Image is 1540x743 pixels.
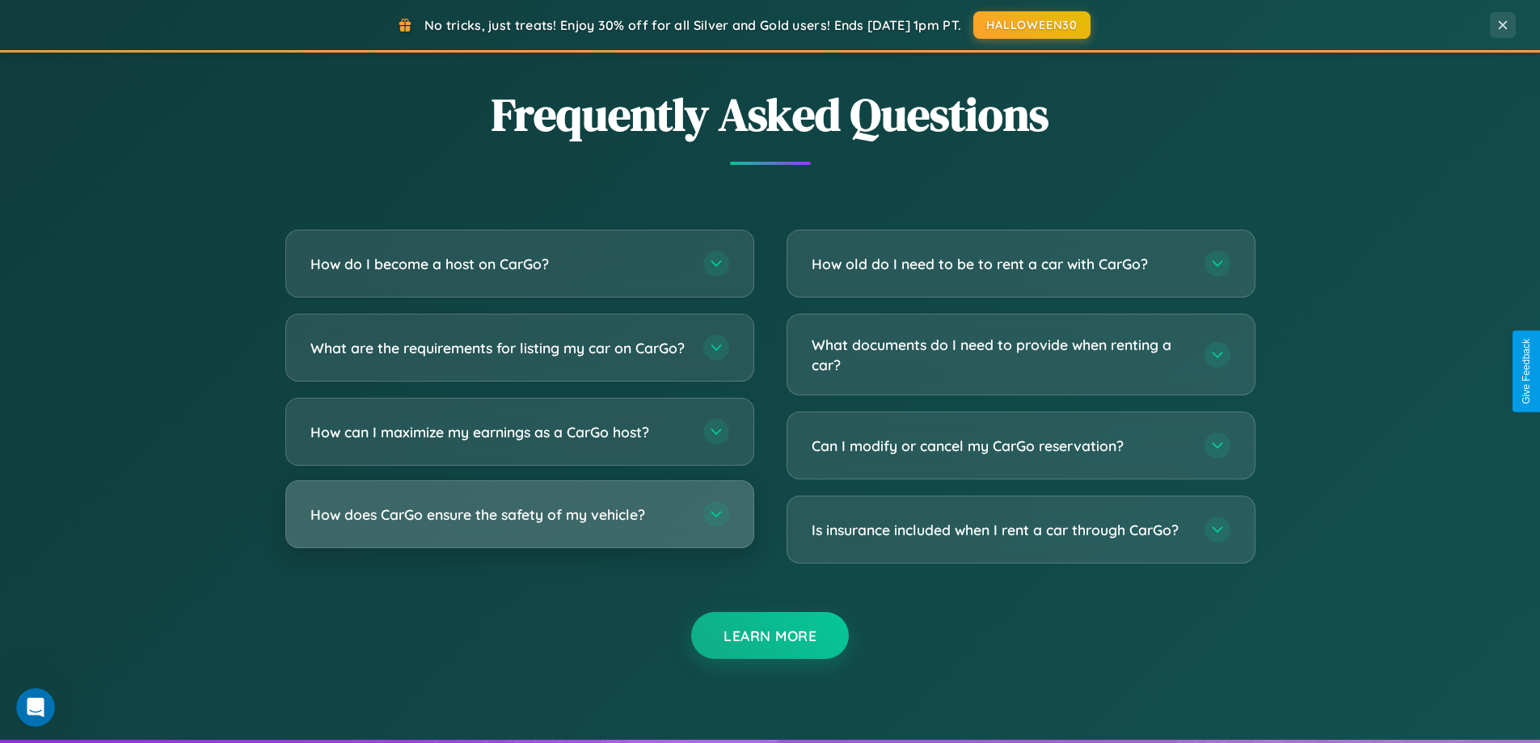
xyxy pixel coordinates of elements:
h2: Frequently Asked Questions [285,83,1255,146]
h3: How does CarGo ensure the safety of my vehicle? [310,504,687,525]
span: No tricks, just treats! Enjoy 30% off for all Silver and Gold users! Ends [DATE] 1pm PT. [424,17,961,33]
h3: How can I maximize my earnings as a CarGo host? [310,422,687,442]
h3: What are the requirements for listing my car on CarGo? [310,338,687,358]
h3: Is insurance included when I rent a car through CarGo? [812,520,1188,540]
button: Learn More [691,612,849,659]
h3: Can I modify or cancel my CarGo reservation? [812,436,1188,456]
h3: How old do I need to be to rent a car with CarGo? [812,254,1188,274]
h3: What documents do I need to provide when renting a car? [812,335,1188,374]
div: Give Feedback [1521,339,1532,404]
iframe: Intercom live chat [16,688,55,727]
button: HALLOWEEN30 [973,11,1091,39]
h3: How do I become a host on CarGo? [310,254,687,274]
